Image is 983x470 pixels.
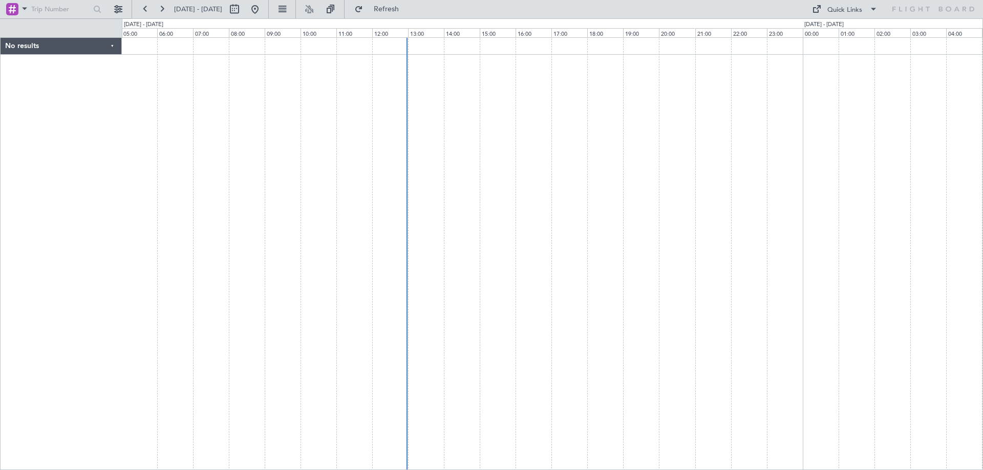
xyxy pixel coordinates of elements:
div: 07:00 [193,28,229,37]
div: 17:00 [551,28,587,37]
div: 22:00 [731,28,767,37]
button: Quick Links [807,1,883,17]
div: 01:00 [839,28,874,37]
button: Refresh [350,1,411,17]
div: 18:00 [587,28,623,37]
div: [DATE] - [DATE] [124,20,163,29]
div: 16:00 [516,28,551,37]
span: [DATE] - [DATE] [174,5,222,14]
div: [DATE] - [DATE] [804,20,844,29]
div: 08:00 [229,28,265,37]
input: Trip Number [31,2,90,17]
div: 02:00 [874,28,910,37]
div: 10:00 [301,28,336,37]
div: 12:00 [372,28,408,37]
div: 11:00 [336,28,372,37]
div: 06:00 [157,28,193,37]
div: Quick Links [827,5,862,15]
div: 13:00 [408,28,444,37]
div: 21:00 [695,28,731,37]
span: Refresh [365,6,408,13]
div: 19:00 [623,28,659,37]
div: 15:00 [480,28,516,37]
div: 20:00 [659,28,695,37]
div: 05:00 [121,28,157,37]
div: 00:00 [803,28,839,37]
div: 23:00 [767,28,803,37]
div: 14:00 [444,28,480,37]
div: 09:00 [265,28,301,37]
div: 04:00 [946,28,982,37]
div: 03:00 [910,28,946,37]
